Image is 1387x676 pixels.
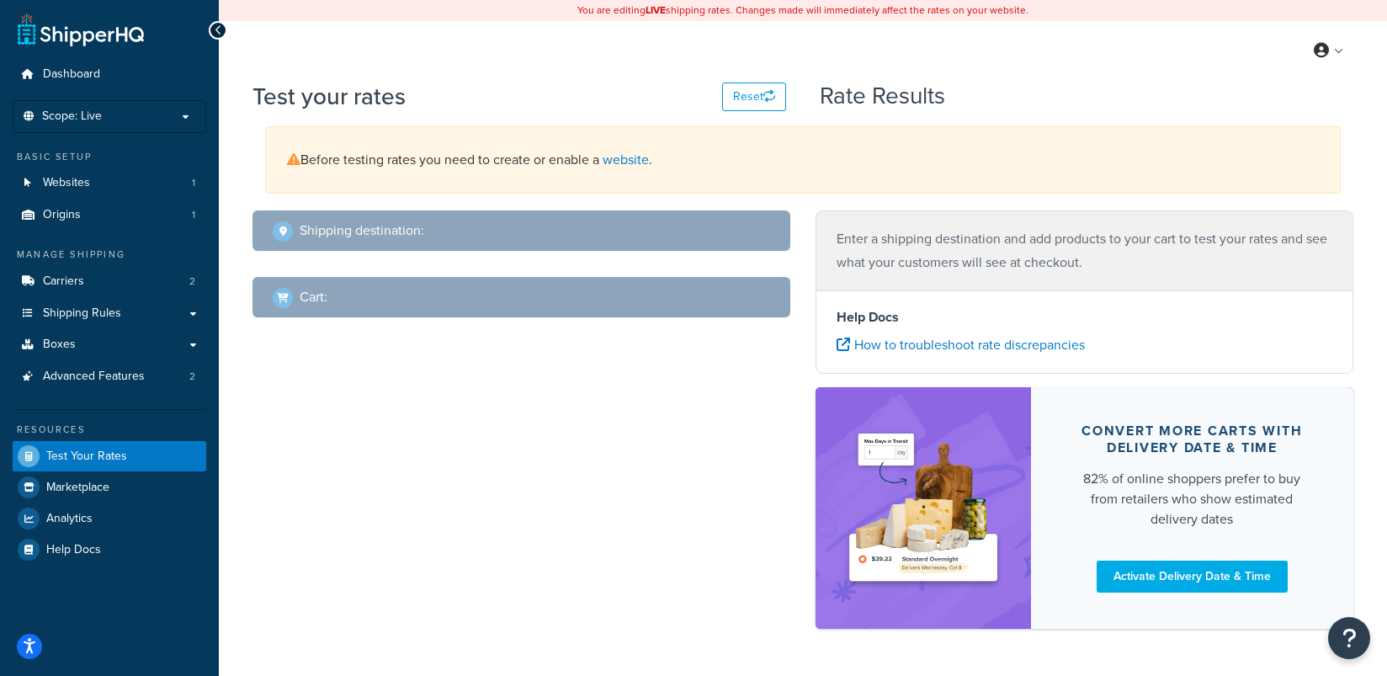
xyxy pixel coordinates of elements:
[192,208,195,222] span: 1
[13,200,206,231] a: Origins1
[722,83,786,111] button: Reset
[46,543,101,557] span: Help Docs
[1328,617,1370,659] button: Open Resource Center
[1071,469,1313,530] div: 82% of online shoppers prefer to buy from retailers who show estimated delivery dates
[13,329,206,360] a: Boxes
[189,370,195,384] span: 2
[13,361,206,392] a: Advanced Features2
[646,3,666,18] b: LIVE
[300,223,424,238] h2: Shipping destination :
[43,176,90,190] span: Websites
[46,450,127,464] span: Test Your Rates
[43,370,145,384] span: Advanced Features
[837,227,1332,274] p: Enter a shipping destination and add products to your cart to test your rates and see what your c...
[42,109,102,124] span: Scope: Live
[43,67,100,82] span: Dashboard
[43,208,81,222] span: Origins
[43,274,84,289] span: Carriers
[13,248,206,262] div: Manage Shipping
[13,535,206,565] a: Help Docs
[46,481,109,495] span: Marketplace
[820,83,945,109] h2: Rate Results
[13,441,206,471] a: Test Your Rates
[43,338,76,352] span: Boxes
[192,176,195,190] span: 1
[837,335,1085,354] a: How to troubleshoot rate discrepancies
[13,266,206,297] a: Carriers2
[1097,561,1288,593] a: Activate Delivery Date & Time
[1071,423,1313,456] div: Convert more carts with delivery date & time
[13,200,206,231] li: Origins
[13,503,206,534] a: Analytics
[43,306,121,321] span: Shipping Rules
[13,150,206,164] div: Basic Setup
[46,512,93,526] span: Analytics
[265,126,1341,194] div: Before testing rates you need to create or enable a .
[13,168,206,199] li: Websites
[13,298,206,329] a: Shipping Rules
[252,80,406,113] h1: Test your rates
[13,472,206,503] a: Marketplace
[189,274,195,289] span: 2
[841,413,1006,603] img: feature-image-ddt-36eae7f7280da8017bfb280eaccd9c446f90b1fe08728e4019434db127062ab4.png
[13,423,206,437] div: Resources
[13,361,206,392] li: Advanced Features
[13,59,206,90] a: Dashboard
[300,290,327,305] h2: Cart :
[13,266,206,297] li: Carriers
[13,168,206,199] a: Websites1
[837,307,1332,327] h4: Help Docs
[603,150,649,169] a: website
